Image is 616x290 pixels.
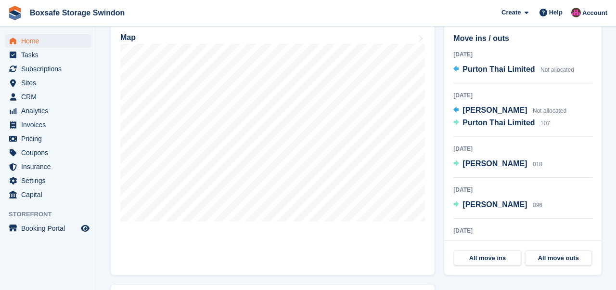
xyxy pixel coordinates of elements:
span: [PERSON_NAME] [462,159,527,168]
span: Analytics [21,104,79,118]
a: Purton Thai Limited 107 [453,117,550,130]
span: Create [501,8,521,17]
div: [DATE] [453,185,592,194]
span: Home [21,34,79,48]
span: Coupons [21,146,79,159]
span: Sites [21,76,79,90]
span: Not allocated [540,66,574,73]
a: Purton Thai Limited Not allocated [453,64,574,76]
span: Account [582,8,607,18]
span: Settings [21,174,79,187]
a: [PERSON_NAME] 018 [453,158,542,171]
span: 018 [533,161,542,168]
span: Capital [21,188,79,201]
span: Insurance [21,160,79,173]
span: Booking Portal [21,222,79,235]
div: [DATE] [453,226,592,235]
span: 096 [533,202,542,209]
a: Boxsafe Storage Swindon [26,5,128,21]
a: menu [5,48,91,62]
span: Help [549,8,563,17]
span: Purton Thai Limited [462,119,535,127]
a: menu [5,188,91,201]
a: Preview store [79,223,91,234]
div: [DATE] [453,50,592,59]
span: CRM [21,90,79,104]
a: All move outs [525,250,592,266]
a: menu [5,62,91,76]
img: Philip Matthews [571,8,581,17]
span: Storefront [9,210,96,219]
a: menu [5,174,91,187]
span: 107 [540,120,550,127]
a: [PERSON_NAME] Not allocated [453,105,566,117]
a: [PERSON_NAME] 096 [453,199,542,211]
div: [DATE] [453,145,592,153]
span: Invoices [21,118,79,132]
a: menu [5,132,91,145]
span: Purton Thai Limited [462,65,535,73]
a: menu [5,118,91,132]
a: menu [5,76,91,90]
span: Tasks [21,48,79,62]
span: Not allocated [533,107,566,114]
span: Subscriptions [21,62,79,76]
a: Map [111,25,435,275]
a: All move ins [454,250,521,266]
a: menu [5,222,91,235]
a: menu [5,160,91,173]
a: menu [5,146,91,159]
a: menu [5,34,91,48]
span: [PERSON_NAME] [462,106,527,114]
div: [DATE] [453,91,592,100]
a: menu [5,90,91,104]
img: stora-icon-8386f47178a22dfd0bd8f6a31ec36ba5ce8667c1dd55bd0f319d3a0aa187defe.svg [8,6,22,20]
h2: Map [120,33,136,42]
span: [PERSON_NAME] [462,200,527,209]
span: Pricing [21,132,79,145]
h2: Move ins / outs [453,33,592,44]
a: menu [5,104,91,118]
